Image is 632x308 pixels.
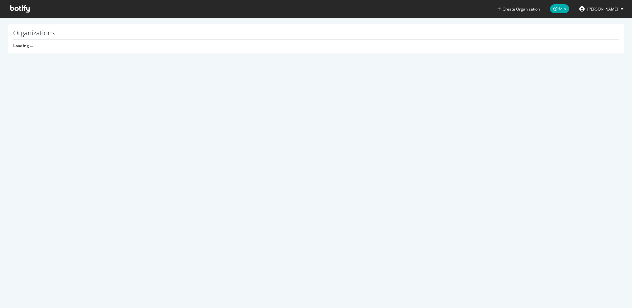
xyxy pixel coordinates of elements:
[574,4,629,14] button: [PERSON_NAME]
[587,6,618,12] span: Chelsea Dehner
[497,6,540,12] button: Create Organization
[550,4,569,13] span: Help
[13,43,33,48] strong: Loading ...
[13,29,619,40] h1: Organizations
